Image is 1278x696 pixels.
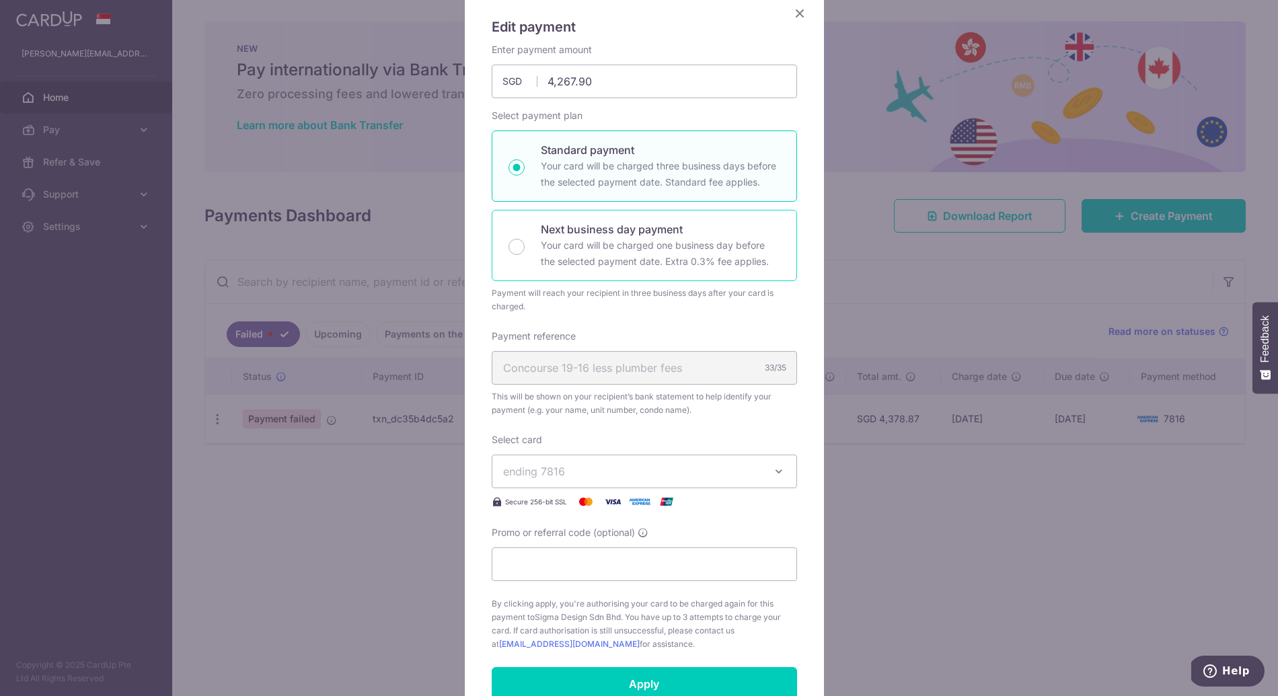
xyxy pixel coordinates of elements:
p: Your card will be charged one business day before the selected payment date. Extra 0.3% fee applies. [541,237,780,270]
label: Payment reference [492,330,576,343]
span: Promo or referral code (optional) [492,526,635,539]
iframe: Opens a widget where you can find more information [1191,656,1265,689]
button: Feedback - Show survey [1252,302,1278,393]
label: Select payment plan [492,109,582,122]
input: 0.00 [492,65,797,98]
button: Close [792,5,808,22]
div: Payment will reach your recipient in three business days after your card is charged. [492,286,797,313]
p: Your card will be charged three business days before the selected payment date. Standard fee appl... [541,158,780,190]
span: Feedback [1259,315,1271,362]
label: Select card [492,433,542,447]
span: Sigma Design Sdn Bhd [535,612,621,622]
span: This will be shown on your recipient’s bank statement to help identify your payment (e.g. your na... [492,390,797,417]
img: Mastercard [572,494,599,510]
img: Visa [599,494,626,510]
label: Enter payment amount [492,43,592,56]
button: ending 7816 [492,455,797,488]
h5: Edit payment [492,16,797,38]
a: [EMAIL_ADDRESS][DOMAIN_NAME] [499,639,640,649]
span: SGD [502,75,537,88]
span: By clicking apply, you're authorising your card to be charged again for this payment to . You hav... [492,597,797,651]
img: UnionPay [653,494,680,510]
div: 33/35 [765,361,786,375]
p: Next business day payment [541,221,780,237]
span: ending 7816 [503,465,565,478]
img: American Express [626,494,653,510]
p: Standard payment [541,142,780,158]
span: Secure 256-bit SSL [505,496,567,507]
